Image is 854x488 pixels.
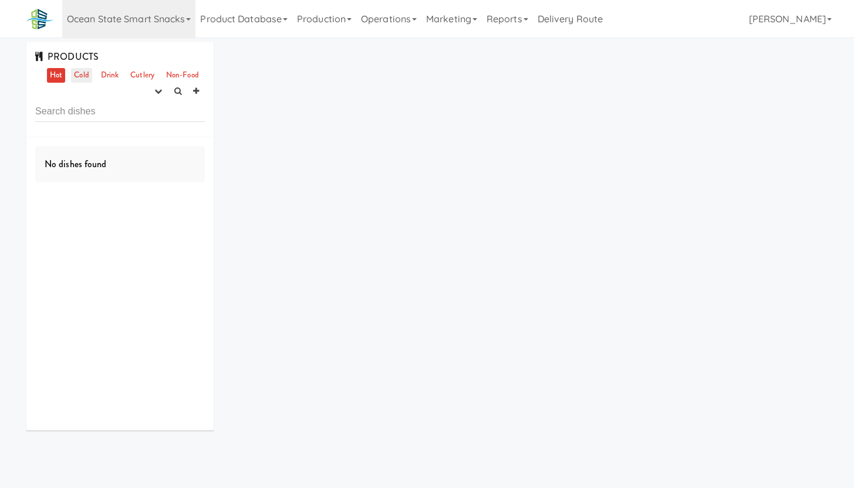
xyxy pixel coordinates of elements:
img: Micromart [26,9,53,29]
input: Search dishes [35,100,205,122]
a: Cold [71,68,92,83]
span: PRODUCTS [35,50,99,63]
a: Drink [98,68,122,83]
a: Non-Food [163,68,202,83]
div: No dishes found [35,146,205,182]
a: Hot [47,68,65,83]
a: Cutlery [127,68,157,83]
